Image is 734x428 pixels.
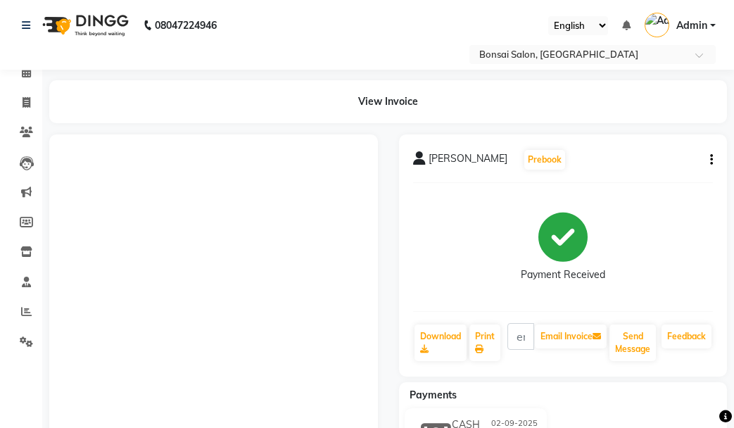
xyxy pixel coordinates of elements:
[676,18,707,33] span: Admin
[410,389,457,401] span: Payments
[155,6,217,45] b: 08047224946
[609,325,656,361] button: Send Message
[469,325,500,361] a: Print
[645,13,669,37] img: Admin
[36,6,132,45] img: logo
[507,323,535,350] input: enter email
[429,151,507,171] span: [PERSON_NAME]
[521,267,605,282] div: Payment Received
[662,325,711,348] a: Feedback
[49,80,727,123] div: View Invoice
[415,325,467,361] a: Download
[524,150,565,170] button: Prebook
[535,325,607,348] button: Email Invoice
